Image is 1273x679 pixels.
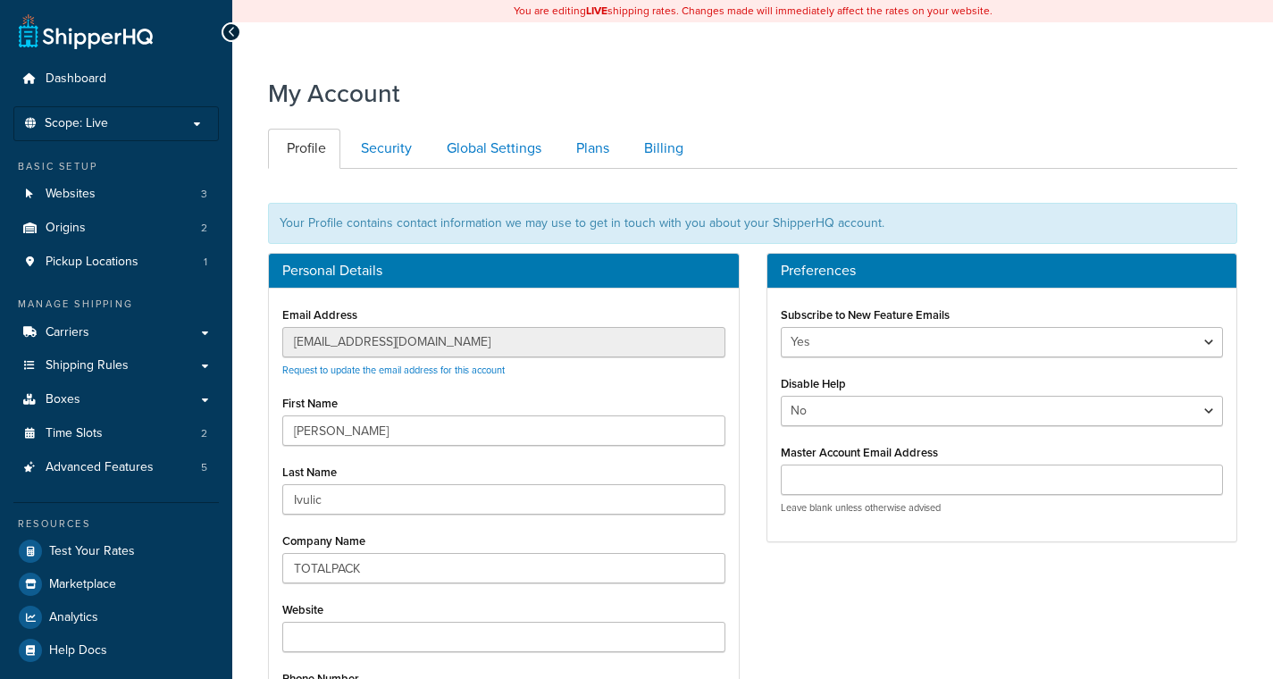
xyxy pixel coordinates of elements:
label: Website [282,603,323,616]
h3: Personal Details [282,263,725,279]
a: Marketplace [13,568,219,600]
a: Security [342,129,426,169]
li: Advanced Features [13,451,219,484]
span: Boxes [46,392,80,407]
label: Last Name [282,465,337,479]
span: Dashboard [46,71,106,87]
div: Basic Setup [13,159,219,174]
a: Request to update the email address for this account [282,363,505,377]
span: 5 [201,460,207,475]
label: Company Name [282,534,365,548]
a: Advanced Features 5 [13,451,219,484]
a: Analytics [13,601,219,633]
span: Analytics [49,610,98,625]
span: Marketplace [49,577,116,592]
a: Pickup Locations 1 [13,246,219,279]
div: Resources [13,516,219,532]
h3: Preferences [781,263,1224,279]
a: Billing [625,129,698,169]
a: Profile [268,129,340,169]
span: Help Docs [49,643,107,658]
span: Shipping Rules [46,358,129,373]
li: Origins [13,212,219,245]
span: 3 [201,187,207,202]
a: ShipperHQ Home [19,13,153,49]
a: Carriers [13,316,219,349]
a: Help Docs [13,634,219,666]
label: Disable Help [781,377,846,390]
h1: My Account [268,76,400,111]
li: Pickup Locations [13,246,219,279]
li: Websites [13,178,219,211]
a: Boxes [13,383,219,416]
b: LIVE [586,3,607,19]
label: Email Address [282,308,357,322]
a: Global Settings [428,129,556,169]
a: Plans [557,129,624,169]
span: 2 [201,426,207,441]
a: Dashboard [13,63,219,96]
span: Origins [46,221,86,236]
label: First Name [282,397,338,410]
a: Shipping Rules [13,349,219,382]
li: Time Slots [13,417,219,450]
span: Carriers [46,325,89,340]
span: Pickup Locations [46,255,138,270]
span: Scope: Live [45,116,108,131]
span: Time Slots [46,426,103,441]
a: Origins 2 [13,212,219,245]
span: 1 [204,255,207,270]
div: Manage Shipping [13,297,219,312]
a: Test Your Rates [13,535,219,567]
div: Your Profile contains contact information we may use to get in touch with you about your ShipperH... [268,203,1237,244]
label: Subscribe to New Feature Emails [781,308,950,322]
a: Time Slots 2 [13,417,219,450]
span: Advanced Features [46,460,154,475]
span: Websites [46,187,96,202]
span: 2 [201,221,207,236]
a: Websites 3 [13,178,219,211]
p: Leave blank unless otherwise advised [781,501,1224,515]
label: Master Account Email Address [781,446,938,459]
span: Test Your Rates [49,544,135,559]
